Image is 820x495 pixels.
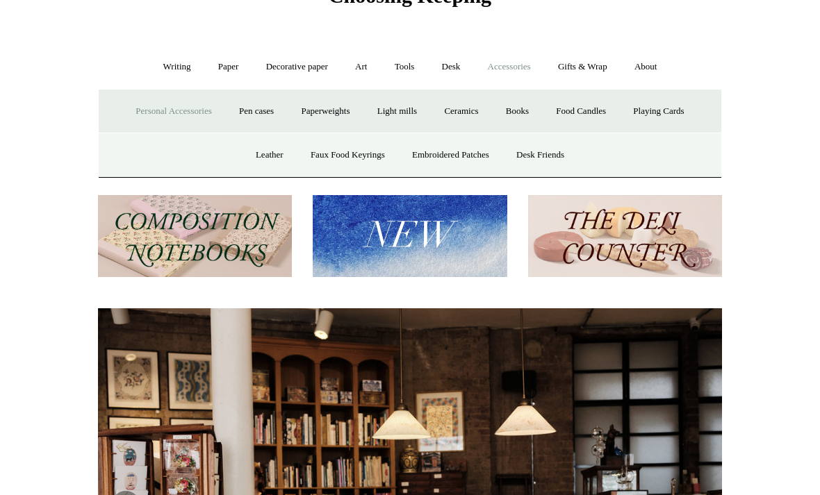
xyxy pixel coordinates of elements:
[493,93,541,130] a: Books
[429,49,473,85] a: Desk
[254,49,341,85] a: Decorative paper
[288,93,362,130] a: Paperweights
[382,49,427,85] a: Tools
[528,195,722,278] img: The Deli Counter
[365,93,429,130] a: Light mills
[313,195,507,278] img: New.jpg__PID:f73bdf93-380a-4a35-bcfe-7823039498e1
[432,93,491,130] a: Ceramics
[543,93,618,130] a: Food Candles
[343,49,379,85] a: Art
[504,137,577,174] a: Desk Friends
[123,93,224,130] a: Personal Accessories
[546,49,620,85] a: Gifts & Wrap
[298,137,397,174] a: Faux Food Keyrings
[622,49,670,85] a: About
[98,195,292,278] img: 202302 Composition ledgers.jpg__PID:69722ee6-fa44-49dd-a067-31375e5d54ec
[243,137,296,174] a: Leather
[151,49,204,85] a: Writing
[400,137,502,174] a: Embroidered Patches
[227,93,286,130] a: Pen cases
[206,49,252,85] a: Paper
[621,93,696,130] a: Playing Cards
[475,49,543,85] a: Accessories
